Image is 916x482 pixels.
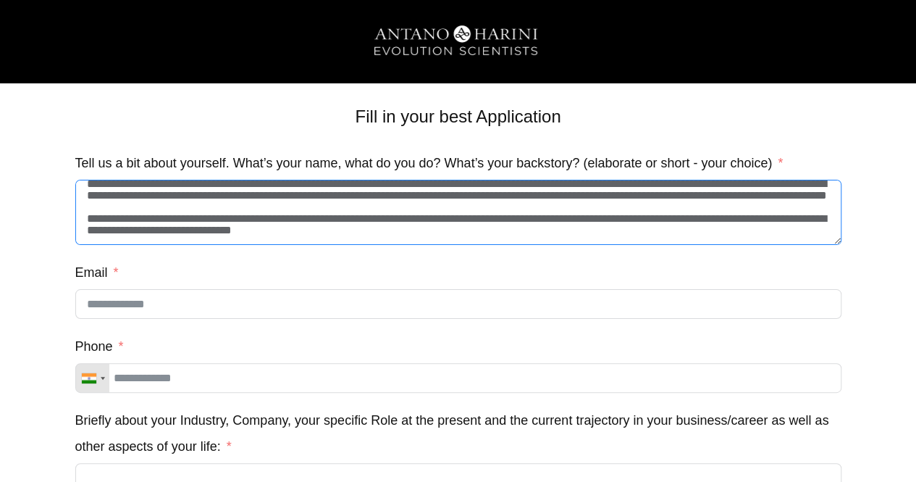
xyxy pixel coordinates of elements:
label: Email [75,259,119,286]
input: Phone [75,363,841,393]
p: Fill in your best Application [75,99,841,134]
label: Phone [75,333,124,360]
div: Telephone country code [76,364,109,392]
label: Tell us a bit about yourself. What’s your name, what do you do? What’s your backstory? (elaborate... [75,150,783,176]
label: Briefly about your Industry, Company, your specific Role at the present and the current trajector... [75,407,841,460]
img: A&H_Ev png [350,14,567,69]
input: Email [75,289,841,319]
